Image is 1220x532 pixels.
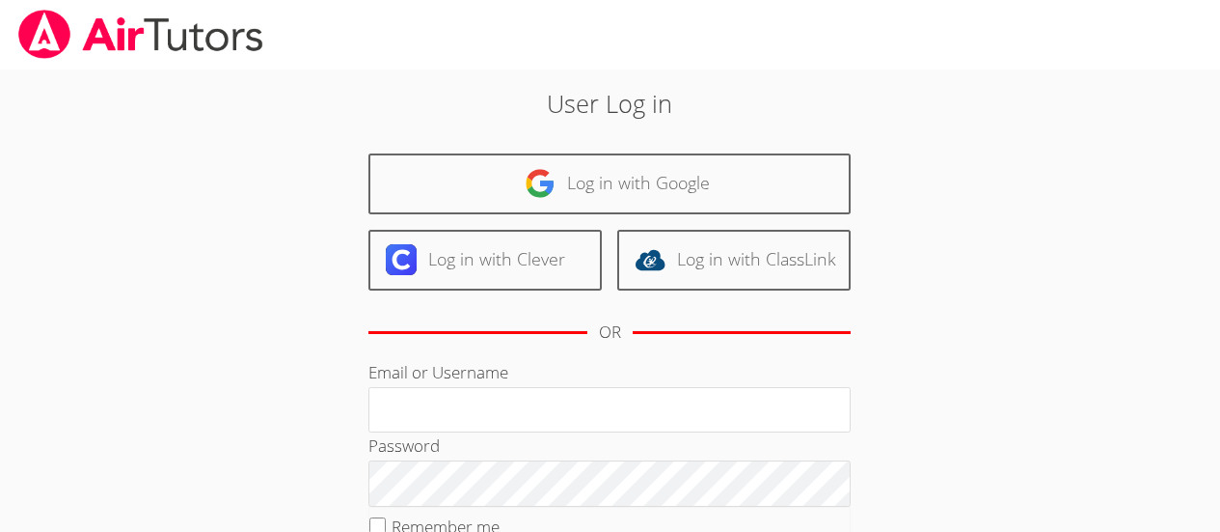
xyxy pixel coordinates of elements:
[599,319,621,347] div: OR
[16,10,265,59] img: airtutors_banner-c4298cdbf04f3fff15de1276eac7730deb9818008684d7c2e4769d2f7ddbe033.png
[368,361,508,383] label: Email or Username
[525,168,556,199] img: google-logo-50288ca7cdecda66e5e0955fdab243c47b7ad437acaf1139b6f446037453330a.svg
[281,85,939,122] h2: User Log in
[368,434,440,457] label: Password
[368,154,851,214] a: Log in with Google
[617,230,851,291] a: Log in with ClassLink
[368,230,602,291] a: Log in with Clever
[386,244,417,275] img: clever-logo-6eab21bc6e7a338710f1a6ff85c0baf02591cd810cc4098c63d3a4b26e2feb20.svg
[635,244,665,275] img: classlink-logo-d6bb404cc1216ec64c9a2012d9dc4662098be43eaf13dc465df04b49fa7ab582.svg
